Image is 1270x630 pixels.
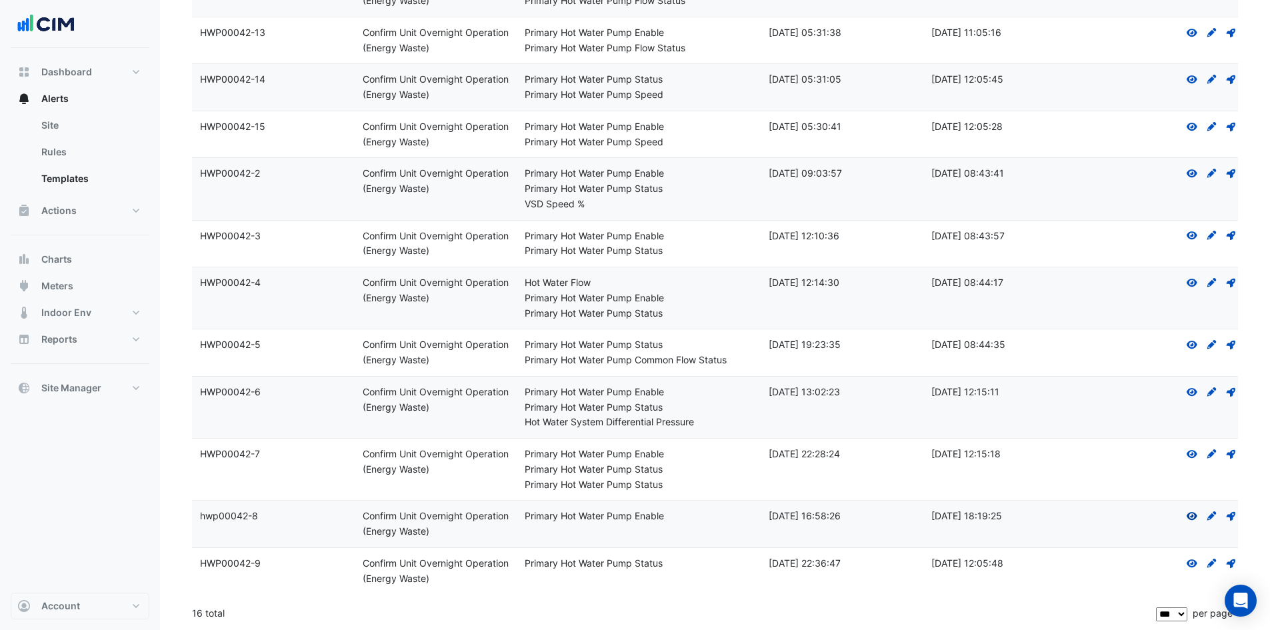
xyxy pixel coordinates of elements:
div: [DATE] 12:05:28 [931,119,1078,135]
span: per page [1193,607,1233,619]
div: [DATE] 22:36:47 [769,556,915,571]
fa-icon: View [1186,167,1198,179]
fa-icon: View [1186,230,1198,241]
div: Primary Hot Water Pump Status [525,337,753,353]
button: Actions [11,197,149,224]
fa-icon: Deploy [1225,73,1237,85]
div: Primary Hot Water Pump Status [525,477,753,493]
div: HWP00042-2 [200,166,347,181]
span: Dashboard [41,65,92,79]
div: [DATE] 08:43:41 [931,166,1078,181]
div: VSD Speed % [525,197,753,212]
div: Confirm Unit Overnight Operation (Energy Waste) [363,25,509,56]
span: Reports [41,333,77,346]
fa-icon: View [1186,277,1198,288]
div: [DATE] 05:30:41 [769,119,915,135]
div: [DATE] 18:19:25 [931,509,1078,524]
app-icon: Site Manager [17,381,31,395]
div: hwp00042-8 [200,509,347,524]
div: 16 total [192,597,1153,630]
div: Confirm Unit Overnight Operation (Energy Waste) [363,166,509,197]
div: Primary Hot Water Pump Speed [525,135,753,150]
div: Confirm Unit Overnight Operation (Energy Waste) [363,447,509,477]
fa-icon: View [1186,27,1198,38]
app-icon: Indoor Env [17,306,31,319]
button: Account [11,593,149,619]
fa-icon: Create Draft - to edit a template, you first need to create a draft, and then submit it for appro... [1206,230,1218,241]
fa-icon: Deploy [1225,230,1237,241]
fa-icon: View [1186,73,1198,85]
div: Primary Hot Water Pump Enable [525,291,753,306]
div: [DATE] 16:58:26 [769,509,915,524]
span: Indoor Env [41,306,91,319]
div: [DATE] 12:14:30 [769,275,915,291]
div: [DATE] 19:23:35 [769,337,915,353]
div: HWP00042-3 [200,229,347,244]
div: HWP00042-14 [200,72,347,87]
img: Company Logo [16,11,76,37]
button: Indoor Env [11,299,149,326]
fa-icon: Create Draft - to edit a template, you first need to create a draft, and then submit it for appro... [1206,167,1218,179]
fa-icon: Deploy [1225,277,1237,288]
fa-icon: Deploy [1225,339,1237,350]
div: Alerts [11,112,149,197]
div: Confirm Unit Overnight Operation (Energy Waste) [363,556,509,587]
div: Primary Hot Water Pump Status [525,306,753,321]
div: Primary Hot Water Pump Enable [525,166,753,181]
app-icon: Actions [17,204,31,217]
div: Primary Hot Water Pump Status [525,181,753,197]
div: [DATE] 08:44:35 [931,337,1078,353]
a: Rules [31,139,149,165]
div: Primary Hot Water Pump Enable [525,119,753,135]
div: Open Intercom Messenger [1225,585,1257,617]
app-icon: Charts [17,253,31,266]
span: Account [41,599,80,613]
button: Charts [11,246,149,273]
div: [DATE] 12:05:48 [931,556,1078,571]
div: Primary Hot Water Pump Status [525,400,753,415]
fa-icon: View [1186,339,1198,350]
fa-icon: Create Draft - to edit a template, you first need to create a draft, and then submit it for appro... [1206,448,1218,459]
div: Confirm Unit Overnight Operation (Energy Waste) [363,385,509,415]
button: Alerts [11,85,149,112]
a: Templates [31,165,149,192]
div: Primary Hot Water Pump Common Flow Status [525,353,753,368]
fa-icon: Create Draft - to edit a template, you first need to create a draft, and then submit it for appro... [1206,339,1218,350]
fa-icon: Deploy [1225,121,1237,132]
button: Site Manager [11,375,149,401]
div: [DATE] 12:05:45 [931,72,1078,87]
span: Site Manager [41,381,101,395]
fa-icon: View [1186,121,1198,132]
div: [DATE] 13:02:23 [769,385,915,400]
app-icon: Dashboard [17,65,31,79]
fa-icon: Deploy [1225,510,1237,521]
div: Primary Hot Water Pump Enable [525,385,753,400]
fa-icon: Deploy [1225,448,1237,459]
a: Site [31,112,149,139]
span: Meters [41,279,73,293]
fa-icon: Create Draft - to edit a template, you first need to create a draft, and then submit it for appro... [1206,386,1218,397]
div: Primary Hot Water Pump Enable [525,509,753,524]
div: [DATE] 09:03:57 [769,166,915,181]
div: [DATE] 08:44:17 [931,275,1078,291]
button: Dashboard [11,59,149,85]
button: Reports [11,326,149,353]
div: [DATE] 12:15:11 [931,385,1078,400]
div: HWP00042-4 [200,275,347,291]
div: HWP00042-5 [200,337,347,353]
div: Hot Water System Differential Pressure [525,415,753,430]
fa-icon: View [1186,510,1198,521]
fa-icon: View [1186,557,1198,569]
span: Actions [41,204,77,217]
div: Primary Hot Water Pump Status [525,243,753,259]
fa-icon: Create Draft - to edit a template, you first need to create a draft, and then submit it for appro... [1206,27,1218,38]
button: Meters [11,273,149,299]
fa-icon: Create Draft - to edit a template, you first need to create a draft, and then submit it for appro... [1206,510,1218,521]
fa-icon: Create Draft - to edit a template, you first need to create a draft, and then submit it for appro... [1206,277,1218,288]
div: Confirm Unit Overnight Operation (Energy Waste) [363,229,509,259]
span: Charts [41,253,72,266]
div: Hot Water Flow [525,275,753,291]
div: [DATE] 22:28:24 [769,447,915,462]
app-icon: Meters [17,279,31,293]
fa-icon: Create Draft - to edit a template, you first need to create a draft, and then submit it for appro... [1206,121,1218,132]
